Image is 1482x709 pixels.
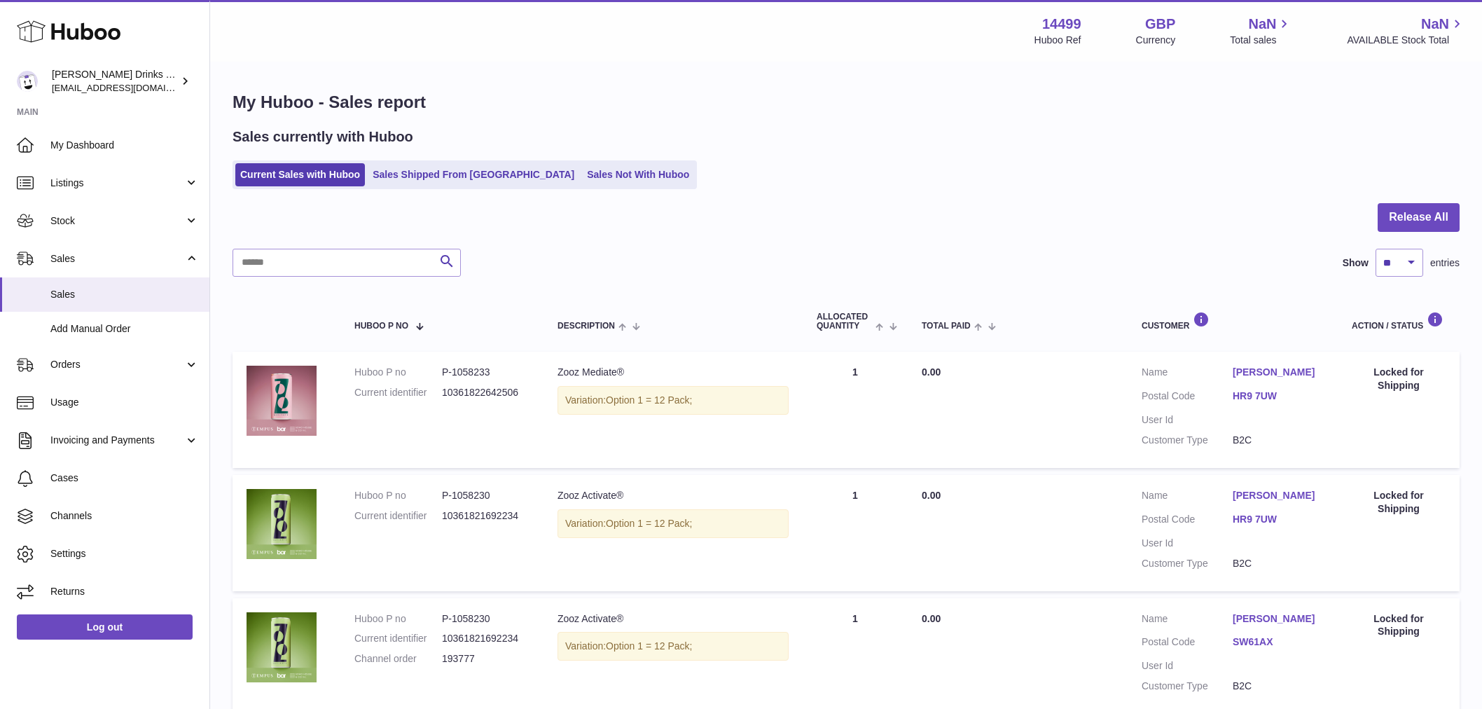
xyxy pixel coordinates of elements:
dd: P-1058233 [442,366,529,379]
label: Show [1343,256,1369,270]
dt: Name [1142,612,1233,629]
span: Listings [50,177,184,190]
span: Huboo P no [354,322,408,331]
img: ACTIVATE_1_9d49eb03-ef52-4e5c-b688-9860ae38d943.png [247,489,317,559]
a: Log out [17,614,193,640]
span: entries [1430,256,1460,270]
span: Cases [50,471,199,485]
span: AVAILABLE Stock Total [1347,34,1465,47]
dd: 193777 [442,652,529,666]
a: HR9 7UW [1233,390,1324,403]
dt: Channel order [354,652,442,666]
span: Sales [50,288,199,301]
a: Current Sales with Huboo [235,163,365,186]
dd: B2C [1233,680,1324,693]
a: HR9 7UW [1233,513,1324,526]
h2: Sales currently with Huboo [233,128,413,146]
strong: GBP [1145,15,1175,34]
span: Sales [50,252,184,266]
span: Option 1 = 12 Pack; [606,640,692,652]
td: 1 [803,352,908,468]
img: internalAdmin-14499@internal.huboo.com [17,71,38,92]
div: Zooz Activate® [558,612,789,626]
div: Action / Status [1352,312,1446,331]
dt: Name [1142,366,1233,383]
span: NaN [1248,15,1276,34]
span: Orders [50,358,184,371]
img: ACTIVATE_1_9d49eb03-ef52-4e5c-b688-9860ae38d943.png [247,612,317,682]
a: [PERSON_NAME] [1233,489,1324,502]
dd: 10361821692234 [442,509,529,523]
button: Release All [1378,203,1460,232]
a: [PERSON_NAME] [1233,612,1324,626]
span: 0.00 [922,490,941,501]
dd: P-1058230 [442,612,529,626]
div: Currency [1136,34,1176,47]
dt: User Id [1142,537,1233,550]
span: Channels [50,509,199,523]
a: SW61AX [1233,635,1324,649]
span: 0.00 [922,366,941,378]
img: MEDIATE_1_68be7b9d-234d-4eb2-b0ee-639b03038b08.png [247,366,317,436]
span: My Dashboard [50,139,199,152]
a: Sales Shipped From [GEOGRAPHIC_DATA] [368,163,579,186]
span: Settings [50,547,199,560]
div: Zooz Mediate® [558,366,789,379]
dt: Postal Code [1142,635,1233,652]
span: Total paid [922,322,971,331]
dt: Postal Code [1142,390,1233,406]
div: [PERSON_NAME] Drinks LTD (t/a Zooz) [52,68,178,95]
dt: User Id [1142,413,1233,427]
dt: Current identifier [354,509,442,523]
span: Total sales [1230,34,1292,47]
div: Zooz Activate® [558,489,789,502]
a: [PERSON_NAME] [1233,366,1324,379]
div: Locked for Shipping [1352,489,1446,516]
span: NaN [1421,15,1449,34]
span: Stock [50,214,184,228]
div: Customer [1142,312,1324,331]
dt: Name [1142,489,1233,506]
dt: Postal Code [1142,513,1233,530]
dt: Customer Type [1142,434,1233,447]
dt: Huboo P no [354,489,442,502]
strong: 14499 [1042,15,1081,34]
span: ALLOCATED Quantity [817,312,872,331]
dt: Customer Type [1142,680,1233,693]
span: Option 1 = 12 Pack; [606,394,692,406]
dd: 10361821692234 [442,632,529,645]
div: Huboo Ref [1034,34,1081,47]
div: Locked for Shipping [1352,366,1446,392]
div: Variation: [558,509,789,538]
td: 1 [803,475,908,591]
dd: B2C [1233,434,1324,447]
dd: 10361822642506 [442,386,529,399]
span: Usage [50,396,199,409]
dt: User Id [1142,659,1233,673]
span: Invoicing and Payments [50,434,184,447]
h1: My Huboo - Sales report [233,91,1460,113]
a: NaN Total sales [1230,15,1292,47]
dt: Huboo P no [354,366,442,379]
a: Sales Not With Huboo [582,163,694,186]
dd: P-1058230 [442,489,529,502]
span: Option 1 = 12 Pack; [606,518,692,529]
dt: Current identifier [354,632,442,645]
dt: Huboo P no [354,612,442,626]
a: NaN AVAILABLE Stock Total [1347,15,1465,47]
dt: Current identifier [354,386,442,399]
span: 0.00 [922,613,941,624]
span: [EMAIL_ADDRESS][DOMAIN_NAME] [52,82,206,93]
span: Description [558,322,615,331]
span: Returns [50,585,199,598]
div: Variation: [558,632,789,661]
div: Variation: [558,386,789,415]
span: Add Manual Order [50,322,199,336]
dd: B2C [1233,557,1324,570]
div: Locked for Shipping [1352,612,1446,639]
dt: Customer Type [1142,557,1233,570]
